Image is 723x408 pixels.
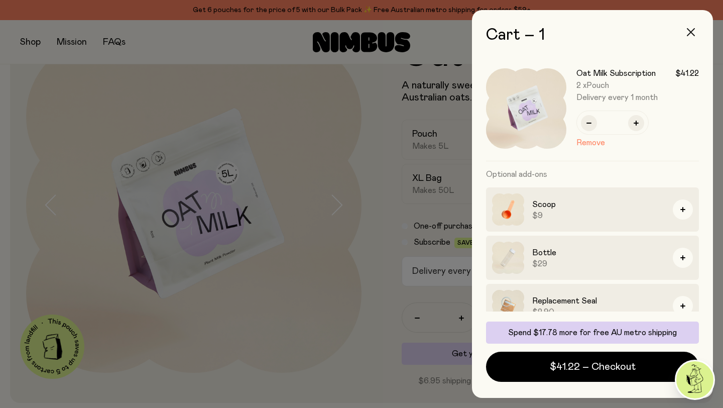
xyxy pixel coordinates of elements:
h3: Bottle [532,247,665,259]
h2: Cart – 1 [486,26,699,44]
img: agent [676,361,713,398]
button: Remove [576,137,605,149]
span: $2.90 [532,307,665,317]
h3: Optional add-ons [486,161,699,187]
button: $41.22 – Checkout [486,352,699,382]
p: Spend $17.78 more for free AU metro shipping [492,328,693,338]
span: 2 x [576,81,586,89]
h3: Oat Milk Subscription [576,68,656,78]
h3: Scoop [532,198,665,211]
span: Delivery every 1 month [576,92,699,103]
span: $29 [532,259,665,269]
h3: Replacement Seal [532,295,665,307]
span: $41.22 – Checkout [550,360,636,374]
span: $41.22 [675,68,699,78]
span: $9 [532,211,665,221]
span: Pouch [586,81,609,89]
